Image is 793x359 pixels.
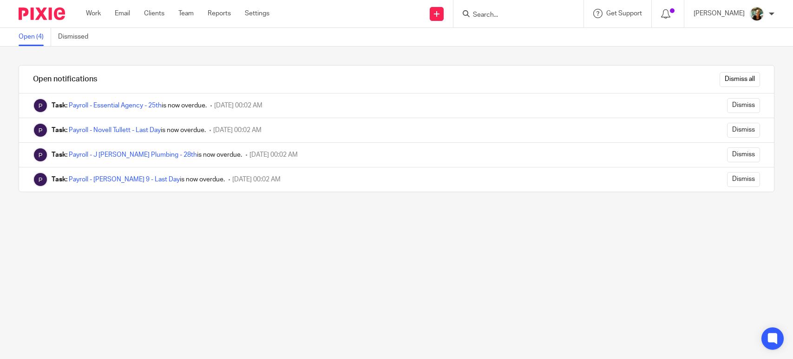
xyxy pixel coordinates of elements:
b: Task: [52,102,67,109]
input: Dismiss [727,98,760,113]
input: Dismiss [727,147,760,162]
h1: Open notifications [33,74,97,84]
a: Team [178,9,194,18]
div: is now overdue. [52,126,206,135]
span: Get Support [606,10,642,17]
a: Reports [208,9,231,18]
input: Dismiss [727,123,760,138]
p: [PERSON_NAME] [694,9,745,18]
div: is now overdue. [52,101,207,110]
img: Pixie [33,98,48,113]
b: Task: [52,152,67,158]
a: Dismissed [58,28,95,46]
img: Pixie [33,147,48,162]
a: Payroll - [PERSON_NAME] 9 - Last Day [69,176,180,183]
a: Clients [144,9,164,18]
a: Payroll - Novell Tullett - Last Day [69,127,161,133]
input: Dismiss [727,172,760,187]
a: Work [86,9,101,18]
span: [DATE] 00:02 AM [213,127,262,133]
span: [DATE] 00:02 AM [249,152,298,158]
a: Settings [245,9,269,18]
img: Photo2.jpg [749,7,764,21]
a: Payroll - Essential Agency - 25th [69,102,162,109]
a: Payroll - J [PERSON_NAME] Plumbing - 28th [69,152,197,158]
div: is now overdue. [52,150,242,160]
img: Pixie [19,7,65,20]
div: is now overdue. [52,175,225,184]
a: Open (4) [19,28,51,46]
b: Task: [52,176,67,183]
a: Email [115,9,130,18]
span: [DATE] 00:02 AM [214,102,262,109]
img: Pixie [33,123,48,138]
span: [DATE] 00:02 AM [232,176,281,183]
input: Dismiss all [720,72,760,87]
img: Pixie [33,172,48,187]
input: Search [472,11,556,20]
b: Task: [52,127,67,133]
